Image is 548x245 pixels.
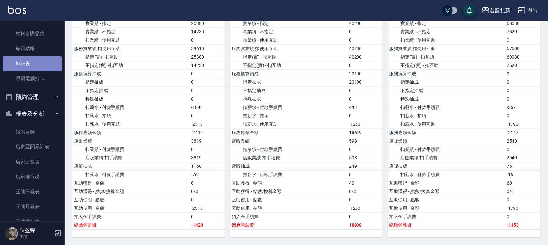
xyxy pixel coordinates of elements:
[388,170,505,179] td: 扣薪水 - 付款手續費
[190,187,225,196] td: 0/0
[490,6,510,15] div: 名留北新
[388,69,505,78] td: 服務換算抽成
[230,69,347,78] td: 服務換算抽成
[8,6,26,14] img: Logo
[505,69,540,78] td: 0
[190,19,225,27] td: 25380
[190,120,225,128] td: -2310
[230,145,347,154] td: 扣業績 - 付款手續費
[388,61,505,69] td: 不指定(實) - 扣互助
[505,145,540,154] td: 0
[388,27,505,36] td: 實業績 - 不指定
[72,120,190,128] td: 扣薪水 - 使用互助
[505,78,540,86] td: 0
[230,196,347,204] td: 互助使用 - 點數
[515,5,540,16] button: 登出
[190,145,225,154] td: 0
[72,44,190,53] td: 服務實業績 扣使用互助
[505,154,540,162] td: 2540
[347,187,383,196] td: 0/0
[505,221,540,229] td: -1353
[388,44,505,53] td: 服務實業績 扣使用互助
[3,169,62,184] a: 店家排行榜
[347,128,383,137] td: 18649
[230,154,347,162] td: 店販業績 扣手續費
[505,128,540,137] td: -2147
[3,41,62,56] a: 每日結帳
[388,86,505,95] td: 不指定抽成
[388,212,505,221] td: 扣入金手續費
[347,120,383,128] td: -1250
[190,128,225,137] td: -2494
[72,36,190,44] td: 扣業績 - 使用互助
[347,204,383,212] td: -1250
[505,120,540,128] td: -1790
[230,162,347,170] td: 店販抽成
[230,103,347,112] td: 扣薪水 - 付款手續費
[72,212,190,221] td: 扣入金手續費
[72,103,190,112] td: 扣薪水 - 付款手續費
[230,36,347,44] td: 扣業績 - 使用互助
[190,179,225,187] td: 0
[505,187,540,196] td: 0/0
[505,27,540,36] td: 7520
[347,86,383,95] td: 0
[20,234,53,240] p: 主管
[505,112,540,120] td: 0
[347,179,383,187] td: 40
[230,187,347,196] td: 互助獲得 - 點數/換算金額
[3,56,62,71] a: 排班表
[230,44,347,53] td: 服務實業績 扣使用互助
[72,95,190,103] td: 特殊抽成
[230,204,347,212] td: 互助使用 - 金額
[505,170,540,179] td: -16
[230,212,347,221] td: 扣入金手續費
[230,179,347,187] td: 互助獲得 - 金額
[388,103,505,112] td: 扣薪水 - 付款手續費
[72,128,190,137] td: 服務應領金額
[230,86,347,95] td: 不指定抽成
[463,4,476,17] button: save
[388,204,505,212] td: 互助使用 - 金額
[388,154,505,162] td: 店販業績 扣手續費
[505,53,540,61] td: 60080
[190,154,225,162] td: 3819
[230,78,347,86] td: 指定抽成
[347,162,383,170] td: 249
[72,154,190,162] td: 店販業績 扣手續費
[3,105,62,122] button: 報表及分析
[347,196,383,204] td: 0
[190,27,225,36] td: 14230
[347,137,383,145] td: 598
[190,170,225,179] td: -76
[3,71,62,86] a: 現場電腦打卡
[72,27,190,36] td: 實業績 - 不指定
[190,112,225,120] td: 0
[72,179,190,187] td: 互助獲得 - 金額
[388,145,505,154] td: 扣業績 - 付款手續費
[388,112,505,120] td: 扣薪水 - 扣項
[230,95,347,103] td: 特殊抽成
[230,128,347,137] td: 服務應領金額
[505,95,540,103] td: 0
[72,196,190,204] td: 互助使用 - 點數
[230,221,347,229] td: 總應領薪資
[190,137,225,145] td: 3819
[388,196,505,204] td: 互助使用 - 點數
[505,212,540,221] td: 0
[347,78,383,86] td: 20100
[347,19,383,27] td: 40200
[72,86,190,95] td: 不指定抽成
[388,95,505,103] td: 特殊抽成
[190,69,225,78] td: 0
[190,162,225,170] td: 1150
[388,162,505,170] td: 店販抽成
[230,137,347,145] td: 店販業績
[230,19,347,27] td: 實業績 - 指定
[388,179,505,187] td: 互助獲得 - 金額
[72,53,190,61] td: 指定(實) - 扣互助
[190,95,225,103] td: 0
[347,221,383,229] td: 18938
[20,227,53,234] h5: 陳盈臻
[388,19,505,27] td: 實業績 - 指定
